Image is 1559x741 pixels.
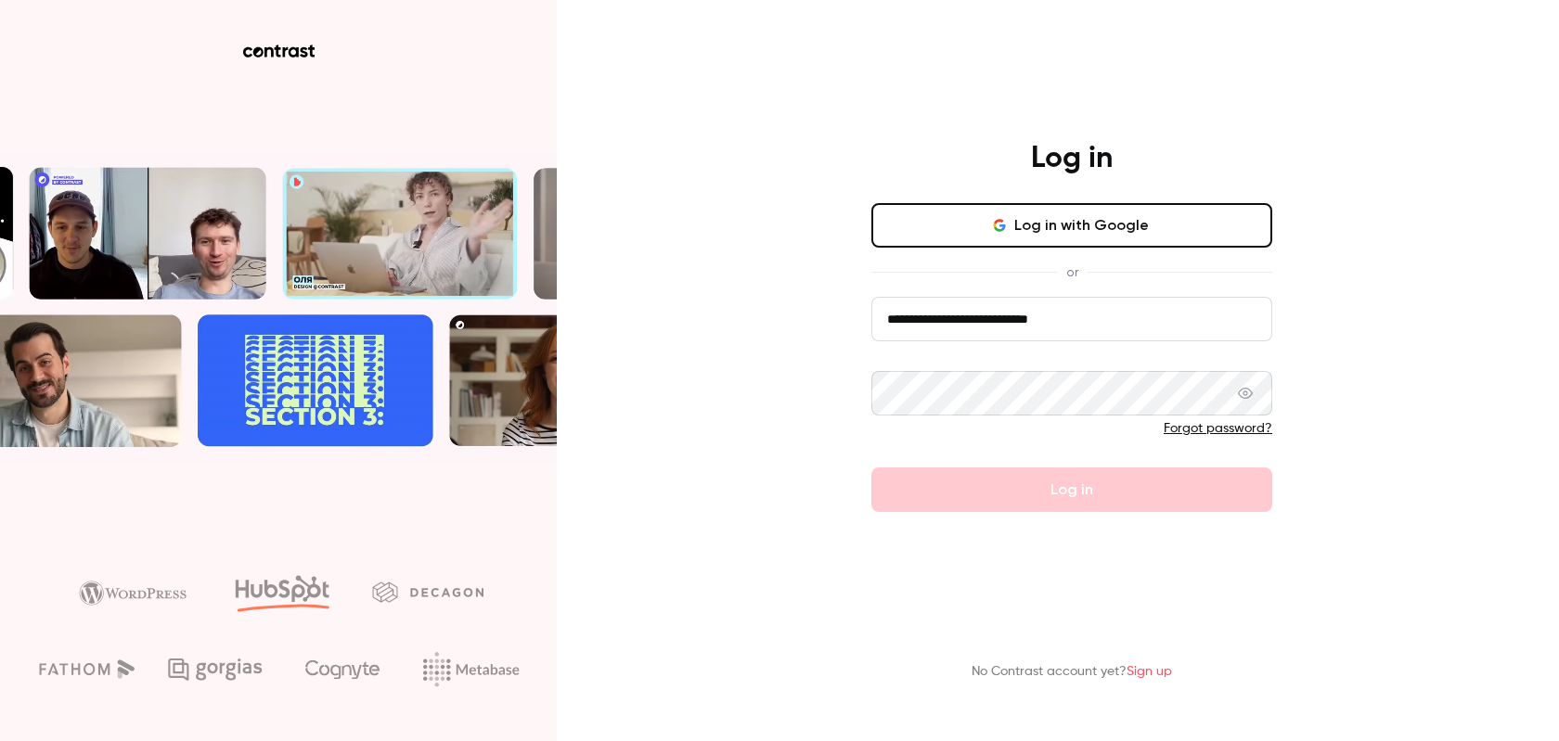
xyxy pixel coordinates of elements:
p: No Contrast account yet? [972,662,1172,682]
a: Forgot password? [1164,422,1272,435]
button: Log in with Google [871,203,1272,248]
h4: Log in [1031,140,1113,177]
a: Sign up [1127,665,1172,678]
img: decagon [372,581,483,602]
span: or [1057,262,1088,282]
